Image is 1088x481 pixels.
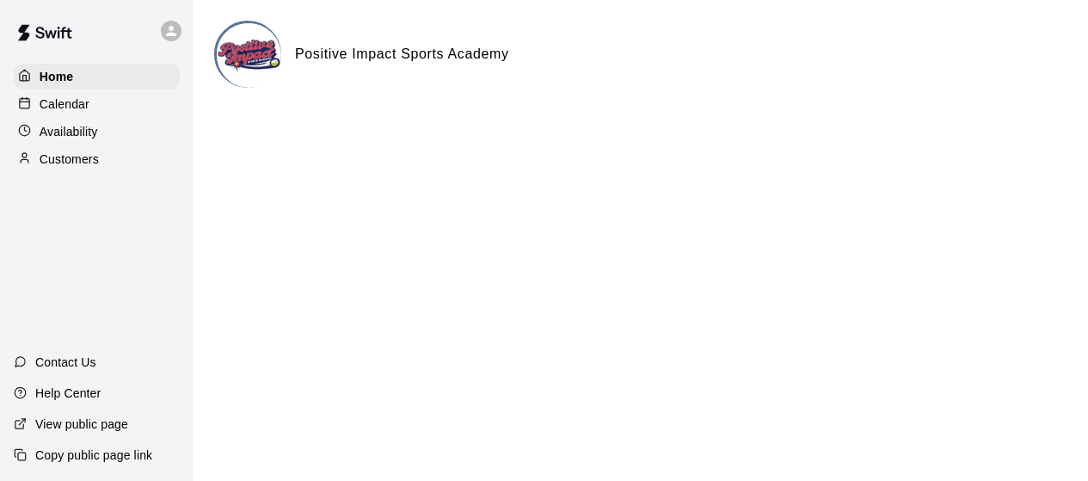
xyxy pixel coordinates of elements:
[40,68,74,85] p: Home
[35,447,152,464] p: Copy public page link
[14,64,180,89] a: Home
[40,151,99,168] p: Customers
[14,91,180,117] a: Calendar
[40,123,98,140] p: Availability
[35,385,101,402] p: Help Center
[295,43,509,65] h6: Positive Impact Sports Academy
[35,416,128,433] p: View public page
[217,23,281,88] img: Positive Impact Sports Academy logo
[14,146,180,172] a: Customers
[35,354,96,371] p: Contact Us
[14,119,180,145] a: Availability
[40,96,89,113] p: Calendar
